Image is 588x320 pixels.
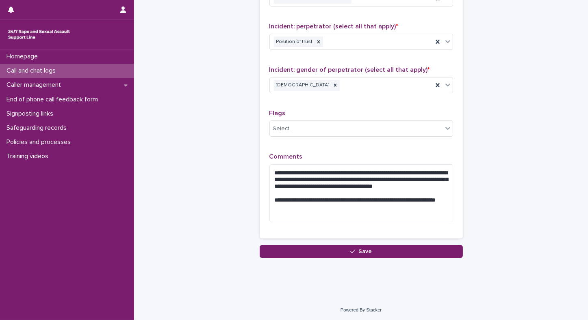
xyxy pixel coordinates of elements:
p: End of phone call feedback form [3,96,104,103]
div: Select... [273,125,293,133]
p: Call and chat logs [3,67,62,75]
span: Incident: gender of perpetrator (select all that apply) [269,67,430,73]
p: Caller management [3,81,67,89]
a: Powered By Stacker [341,307,382,312]
button: Save [260,245,463,258]
span: Save [358,249,372,254]
div: Position of trust [274,37,314,47]
p: Training videos [3,152,55,160]
span: Comments [269,153,303,160]
p: Safeguarding records [3,124,73,132]
div: [DEMOGRAPHIC_DATA] [274,80,331,91]
p: Signposting links [3,110,60,118]
p: Homepage [3,53,44,60]
span: Flags [269,110,286,116]
p: Policies and processes [3,138,77,146]
img: rhQMoQhaT3yELyF149Cw [7,26,72,43]
span: Incident: perpetrator (select all that apply) [269,23,398,30]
